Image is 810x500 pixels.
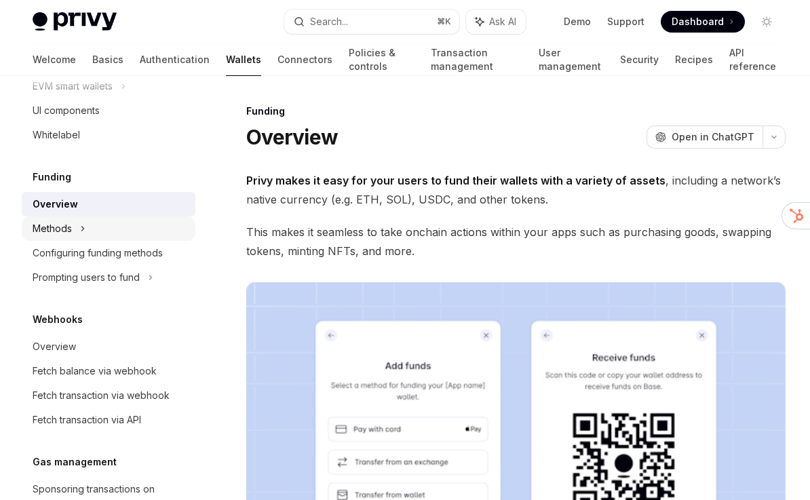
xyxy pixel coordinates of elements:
[33,12,117,31] img: light logo
[33,454,117,470] h5: Gas management
[437,16,451,27] span: ⌘ K
[22,123,195,147] a: Whitelabel
[92,43,123,76] a: Basics
[277,43,332,76] a: Connectors
[33,311,83,328] h5: Webhooks
[33,412,141,428] div: Fetch transaction via API
[607,15,644,28] a: Support
[22,192,195,216] a: Overview
[310,14,348,30] div: Search...
[756,11,777,33] button: Toggle dark mode
[729,43,777,76] a: API reference
[33,363,157,379] div: Fetch balance via webhook
[246,174,666,187] strong: Privy makes it easy for your users to fund their wallets with a variety of assets
[246,125,338,149] h1: Overview
[33,127,80,143] div: Whitelabel
[140,43,210,76] a: Authentication
[33,196,78,212] div: Overview
[489,15,516,28] span: Ask AI
[466,9,526,34] button: Ask AI
[33,245,163,261] div: Configuring funding methods
[675,43,713,76] a: Recipes
[246,171,786,209] span: , including a network’s native currency (e.g. ETH, SOL), USDC, and other tokens.
[22,408,195,432] a: Fetch transaction via API
[33,269,140,286] div: Prompting users to fund
[22,334,195,359] a: Overview
[349,43,414,76] a: Policies & controls
[33,102,100,119] div: UI components
[33,169,71,185] h5: Funding
[647,126,763,149] button: Open in ChatGPT
[33,43,76,76] a: Welcome
[246,104,786,118] div: Funding
[564,15,591,28] a: Demo
[661,11,745,33] a: Dashboard
[620,43,659,76] a: Security
[672,130,754,144] span: Open in ChatGPT
[33,339,76,355] div: Overview
[284,9,459,34] button: Search...⌘K
[672,15,724,28] span: Dashboard
[431,43,522,76] a: Transaction management
[226,43,261,76] a: Wallets
[33,220,72,237] div: Methods
[33,387,170,404] div: Fetch transaction via webhook
[22,359,195,383] a: Fetch balance via webhook
[22,241,195,265] a: Configuring funding methods
[539,43,604,76] a: User management
[22,383,195,408] a: Fetch transaction via webhook
[22,98,195,123] a: UI components
[246,223,786,261] span: This makes it seamless to take onchain actions within your apps such as purchasing goods, swappin...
